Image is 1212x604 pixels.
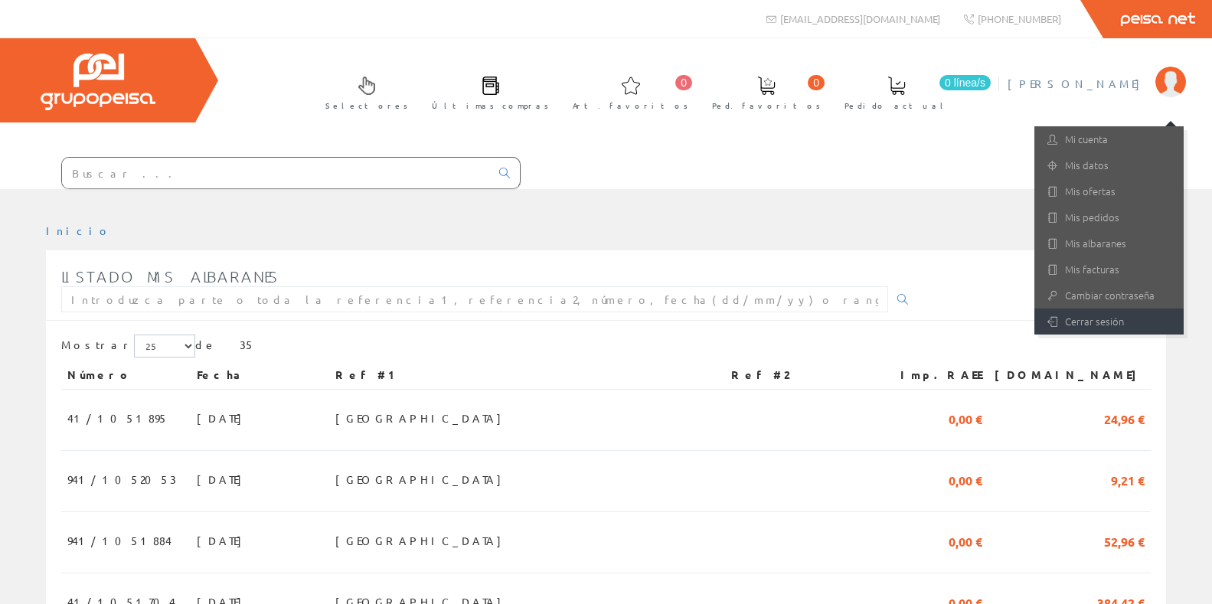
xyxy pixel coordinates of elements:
[61,335,1151,361] div: de 35
[41,54,155,110] img: Grupo Peisa
[949,527,982,553] span: 0,00 €
[1104,405,1145,431] span: 24,96 €
[67,527,172,553] span: 941/1051884
[197,527,250,553] span: [DATE]
[874,361,988,389] th: Imp.RAEE
[949,405,982,431] span: 0,00 €
[67,466,176,492] span: 941/1052053
[335,405,509,431] span: [GEOGRAPHIC_DATA]
[325,98,408,113] span: Selectores
[62,158,490,188] input: Buscar ...
[67,405,168,431] span: 41/1051895
[1034,256,1184,282] a: Mis facturas
[1034,309,1184,335] a: Cerrar sesión
[417,64,557,119] a: Últimas compras
[1034,178,1184,204] a: Mis ofertas
[573,98,688,113] span: Art. favoritos
[61,335,195,358] label: Mostrar
[335,527,509,553] span: [GEOGRAPHIC_DATA]
[46,224,111,237] a: Inicio
[61,286,888,312] input: Introduzca parte o toda la referencia1, referencia2, número, fecha(dd/mm/yy) o rango de fechas(dd...
[134,335,195,358] select: Mostrar
[1104,527,1145,553] span: 52,96 €
[949,466,982,492] span: 0,00 €
[844,98,949,113] span: Pedido actual
[1008,76,1148,91] span: [PERSON_NAME]
[335,466,509,492] span: [GEOGRAPHIC_DATA]
[1008,64,1186,78] a: [PERSON_NAME]
[939,75,991,90] span: 0 línea/s
[712,98,821,113] span: Ped. favoritos
[1034,152,1184,178] a: Mis datos
[780,12,940,25] span: [EMAIL_ADDRESS][DOMAIN_NAME]
[675,75,692,90] span: 0
[978,12,1061,25] span: [PHONE_NUMBER]
[1111,466,1145,492] span: 9,21 €
[988,361,1151,389] th: [DOMAIN_NAME]
[1034,126,1184,152] a: Mi cuenta
[197,466,250,492] span: [DATE]
[725,361,874,389] th: Ref #2
[310,64,416,119] a: Selectores
[1034,204,1184,230] a: Mis pedidos
[61,361,191,389] th: Número
[808,75,825,90] span: 0
[1034,282,1184,309] a: Cambiar contraseña
[432,98,549,113] span: Últimas compras
[1034,230,1184,256] a: Mis albaranes
[329,361,725,389] th: Ref #1
[61,267,279,286] span: Listado mis albaranes
[197,405,250,431] span: [DATE]
[191,361,329,389] th: Fecha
